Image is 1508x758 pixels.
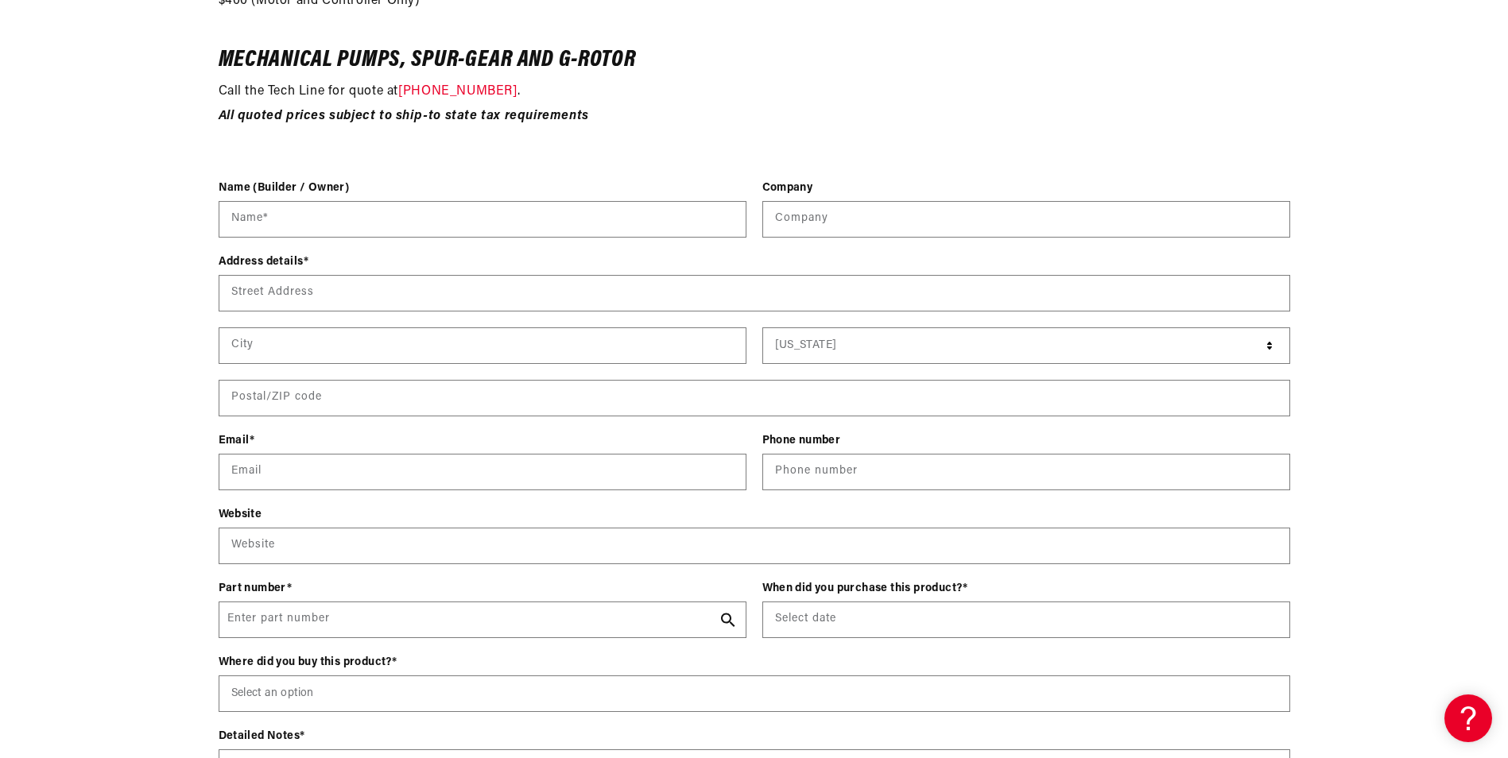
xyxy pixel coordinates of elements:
input: Address 1 (Please note, we do not ship to PO Boxes) [219,276,1289,311]
div: Email [219,432,746,449]
input: Company [763,202,1289,237]
input: Select date [763,602,1289,637]
div: Website [219,506,1290,523]
input: City [219,328,746,363]
input: Postal/ZIP code [219,381,1289,416]
div: When did you purchase this product? [762,580,1290,597]
div: Address details [219,253,1290,270]
a: [PHONE_NUMBER] [398,85,517,98]
div: Part number [219,580,746,597]
h6: Mechanical Pumps, Spur-Gear and G-Rotor [219,50,1290,70]
input: Website [219,528,1289,563]
input: Email [219,454,746,489]
span: All quoted prices subject to ship-to state tax requirements [219,110,589,122]
div: Phone number [762,432,1290,449]
input: Enter part number [219,602,746,637]
div: Detailed Notes [219,728,1290,744]
div: Name (Builder / Owner) [219,180,746,196]
p: Call the Tech Line for quote at . [219,82,1290,102]
input: Name [219,202,746,237]
input: Phone number [763,454,1289,489]
button: Search Part #, Category or Keyword [711,602,746,637]
div: Company [762,180,1290,196]
div: Where did you buy this product? [219,654,1290,671]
